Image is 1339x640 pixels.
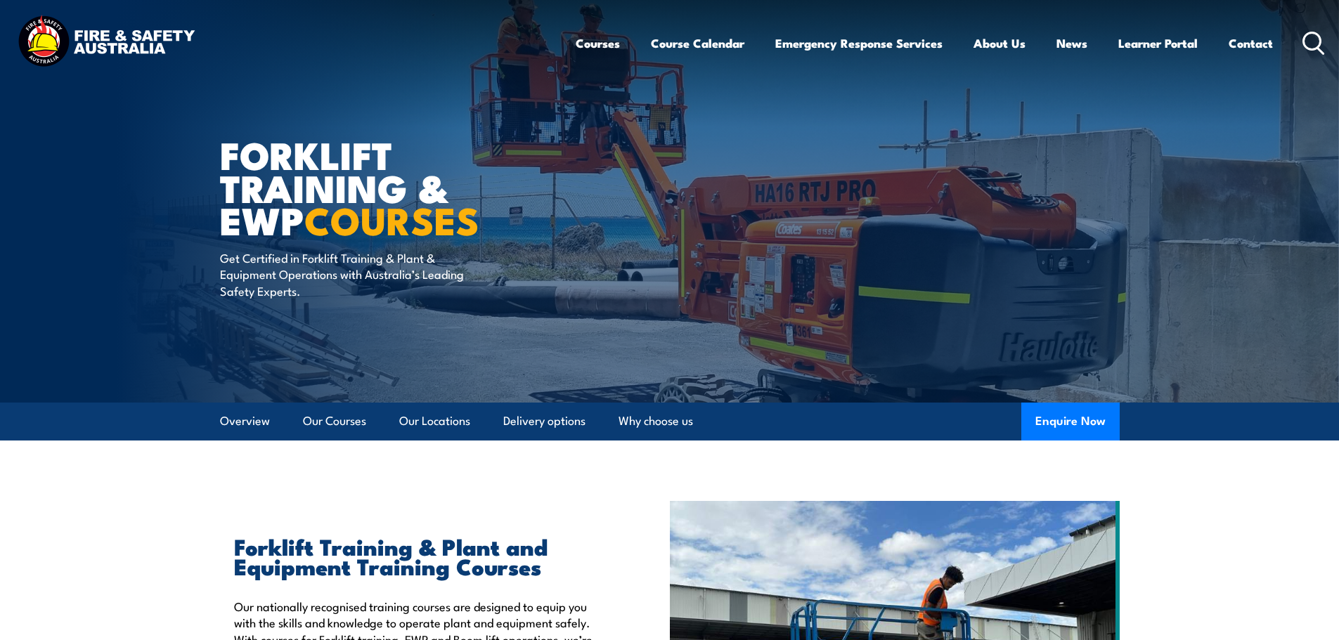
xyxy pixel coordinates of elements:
a: Contact [1229,25,1273,62]
a: Course Calendar [651,25,744,62]
a: Courses [576,25,620,62]
strong: COURSES [304,190,479,248]
h1: Forklift Training & EWP [220,138,567,236]
button: Enquire Now [1021,403,1120,440]
a: News [1056,25,1087,62]
a: Our Courses [303,403,366,440]
a: Learner Portal [1118,25,1198,62]
a: About Us [973,25,1026,62]
a: Overview [220,403,270,440]
p: Get Certified in Forklift Training & Plant & Equipment Operations with Australia’s Leading Safety... [220,249,477,299]
a: Our Locations [399,403,470,440]
a: Emergency Response Services [775,25,943,62]
a: Why choose us [619,403,693,440]
a: Delivery options [503,403,586,440]
h2: Forklift Training & Plant and Equipment Training Courses [234,536,605,575]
